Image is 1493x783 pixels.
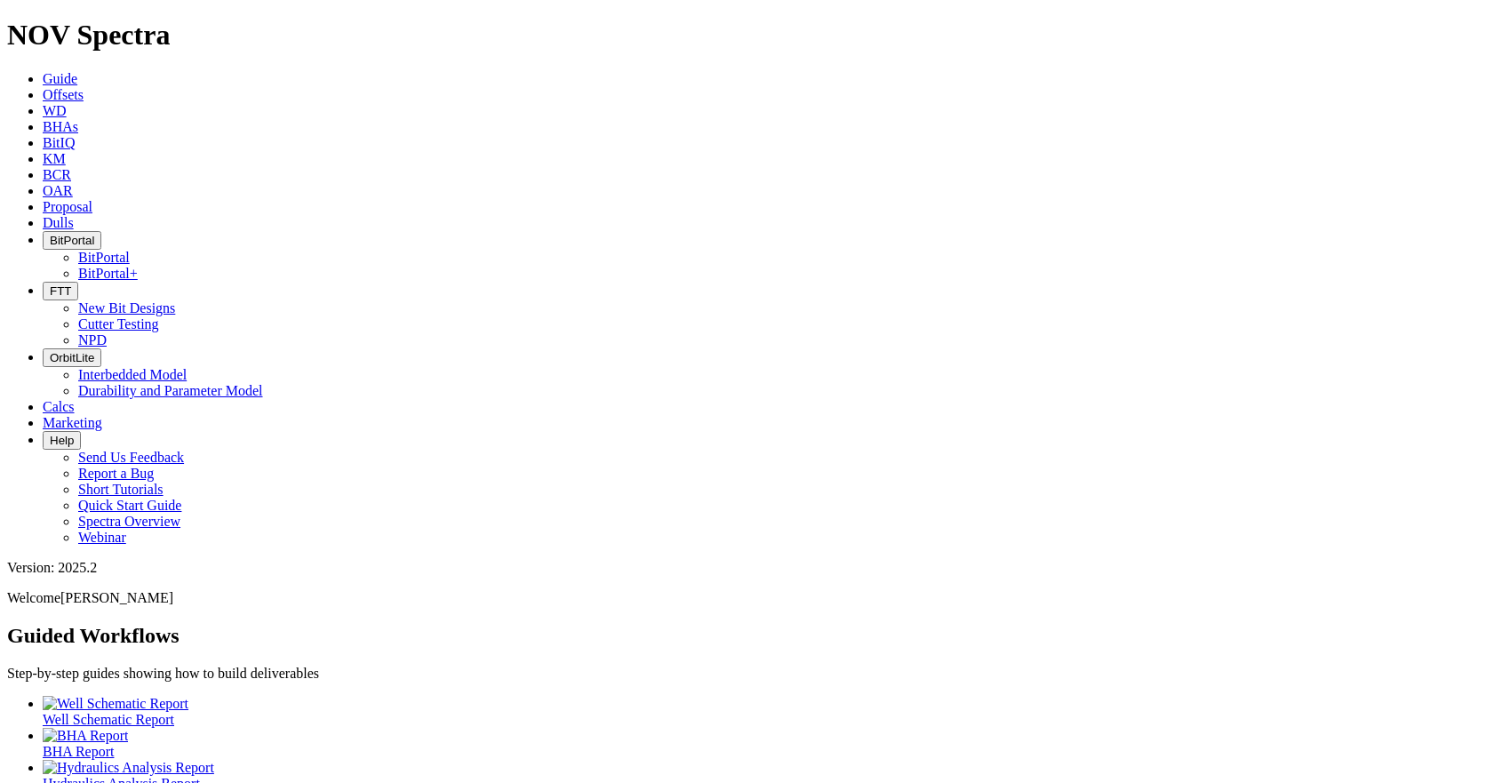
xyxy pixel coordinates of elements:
button: OrbitLite [43,348,101,367]
a: OAR [43,183,73,198]
h1: NOV Spectra [7,19,1486,52]
p: Step-by-step guides showing how to build deliverables [7,666,1486,682]
span: BHA Report [43,744,114,759]
a: Calcs [43,399,75,414]
a: Spectra Overview [78,514,180,529]
span: Well Schematic Report [43,712,174,727]
p: Welcome [7,590,1486,606]
a: Webinar [78,530,126,545]
img: Hydraulics Analysis Report [43,760,214,776]
h2: Guided Workflows [7,624,1486,648]
a: Proposal [43,199,92,214]
span: [PERSON_NAME] [60,590,173,605]
a: NPD [78,332,107,348]
a: Short Tutorials [78,482,164,497]
a: Durability and Parameter Model [78,383,263,398]
button: BitPortal [43,231,101,250]
a: WD [43,103,67,118]
a: New Bit Designs [78,300,175,316]
div: Version: 2025.2 [7,560,1486,576]
a: Marketing [43,415,102,430]
span: BitPortal [50,234,94,247]
a: BitIQ [43,135,75,150]
a: Interbedded Model [78,367,187,382]
a: Offsets [43,87,84,102]
button: Help [43,431,81,450]
a: Quick Start Guide [78,498,181,513]
a: Report a Bug [78,466,154,481]
a: Well Schematic Report Well Schematic Report [43,696,1486,727]
a: Send Us Feedback [78,450,184,465]
img: BHA Report [43,728,128,744]
button: FTT [43,282,78,300]
span: OrbitLite [50,351,94,364]
img: Well Schematic Report [43,696,188,712]
a: Dulls [43,215,74,230]
a: BHAs [43,119,78,134]
a: KM [43,151,66,166]
a: Cutter Testing [78,316,159,332]
span: Help [50,434,74,447]
a: Guide [43,71,77,86]
a: BHA Report BHA Report [43,728,1486,759]
span: FTT [50,284,71,298]
a: BCR [43,167,71,182]
a: BitPortal+ [78,266,138,281]
a: BitPortal [78,250,130,265]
